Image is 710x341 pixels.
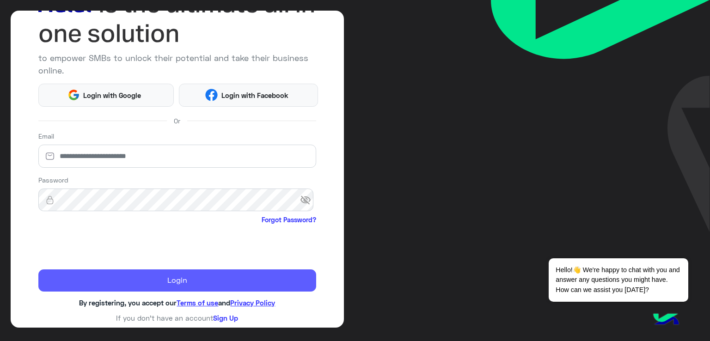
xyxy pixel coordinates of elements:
img: hulul-logo.png [650,304,682,336]
a: Forgot Password? [262,215,316,225]
a: Privacy Policy [230,298,275,307]
button: Login with Google [38,84,174,107]
a: Terms of use [177,298,218,307]
label: Email [38,131,54,141]
p: to empower SMBs to unlock their potential and take their business online. [38,52,317,77]
span: Login with Facebook [218,90,292,101]
span: Or [174,116,180,126]
label: Password [38,175,68,185]
button: Login [38,269,317,292]
iframe: reCAPTCHA [38,226,179,262]
img: Facebook [205,89,218,101]
span: visibility_off [300,192,317,208]
span: By registering, you accept our [79,298,177,307]
h6: If you don’t have an account [38,314,317,322]
img: lock [38,195,61,205]
span: Hello!👋 We're happy to chat with you and answer any questions you might have. How can we assist y... [549,258,688,302]
button: Login with Facebook [179,84,318,107]
span: and [218,298,230,307]
img: Google [67,89,80,101]
a: Sign Up [213,314,238,322]
img: email [38,152,61,161]
span: Login with Google [80,90,145,101]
